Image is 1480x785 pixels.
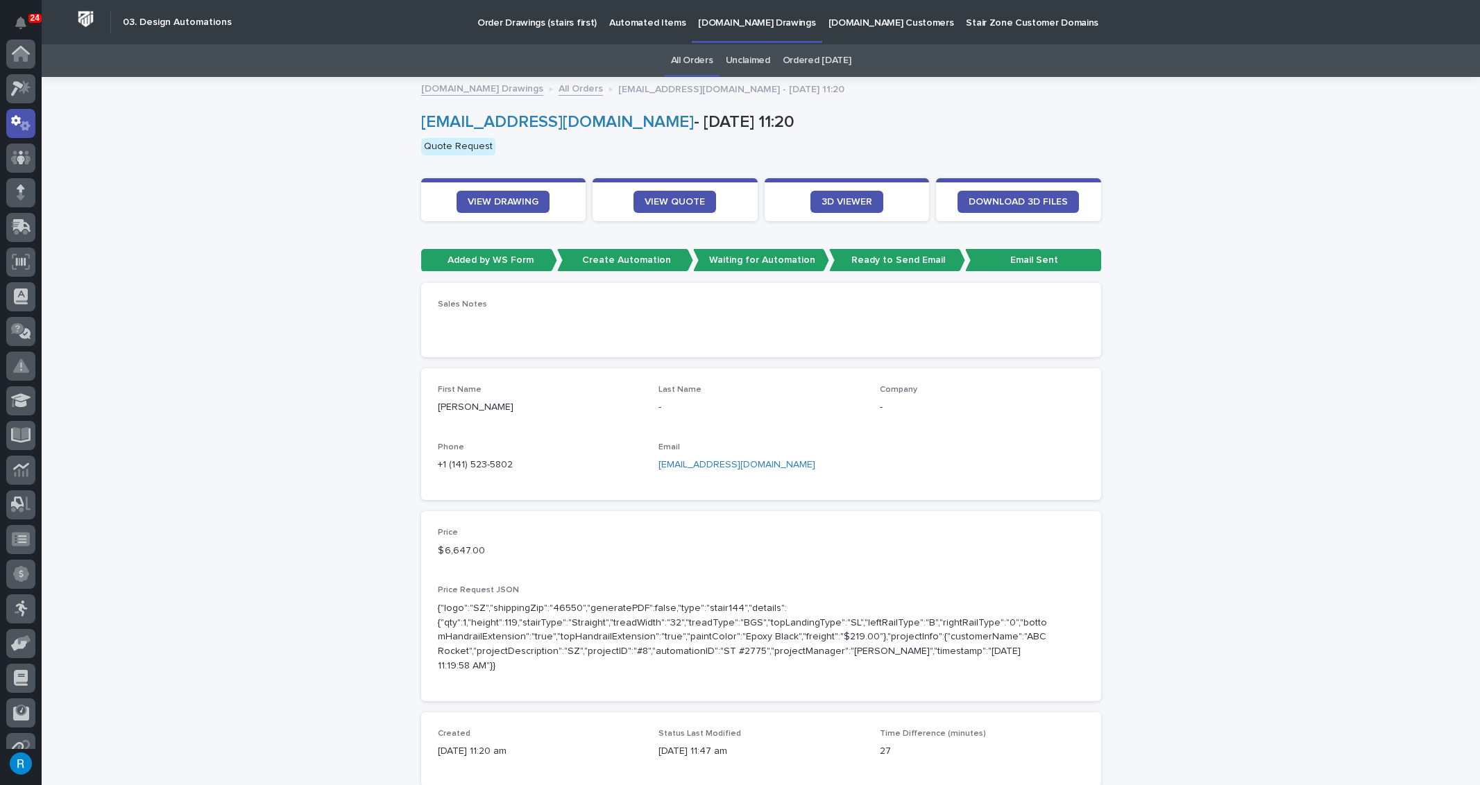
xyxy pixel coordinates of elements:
[880,730,986,738] span: Time Difference (minutes)
[658,460,815,469] a: [EMAIL_ADDRESS][DOMAIN_NAME]
[438,544,643,558] p: $ 6,647.00
[658,730,741,738] span: Status Last Modified
[457,191,550,213] a: VIEW DRAWING
[421,114,694,130] a: [EMAIL_ADDRESS][DOMAIN_NAME]
[783,44,851,77] a: Ordered [DATE]
[559,80,603,96] a: All Orders
[421,249,557,272] p: Added by WS Form
[726,44,770,77] a: Unclaimed
[618,80,844,96] p: [EMAIL_ADDRESS][DOMAIN_NAME] - [DATE] 11:20
[645,197,705,207] span: VIEW QUOTE
[438,460,513,469] a: +1 (141) 523-5802
[421,80,543,96] a: [DOMAIN_NAME] Drawings
[421,112,1096,132] p: - [DATE] 11:20
[969,197,1068,207] span: DOWNLOAD 3D FILES
[438,443,464,451] span: Phone
[6,8,35,37] button: Notifications
[671,44,713,77] a: All Orders
[438,528,458,537] span: Price
[6,749,35,778] button: users-avatar
[438,586,519,594] span: Price Request JSON
[123,17,232,28] h2: 03. Design Automations
[468,197,538,207] span: VIEW DRAWING
[438,386,482,394] span: First Name
[438,400,643,415] p: [PERSON_NAME]
[829,249,965,272] p: Ready to Send Email
[438,300,487,309] span: Sales Notes
[880,400,1085,415] p: -
[658,443,680,451] span: Email
[633,191,716,213] a: VIEW QUOTE
[958,191,1079,213] a: DOWNLOAD 3D FILES
[73,6,99,32] img: Workspace Logo
[810,191,883,213] a: 3D VIEWER
[658,400,863,415] p: -
[658,386,701,394] span: Last Name
[965,249,1101,272] p: Email Sent
[421,138,495,155] div: Quote Request
[438,601,1051,673] p: {"logo":"SZ","shippingZip":"46550","generatePDF":false,"type":"stair144","details":{"qty":1,"heig...
[880,744,1085,759] p: 27
[693,249,829,272] p: Waiting for Automation
[822,197,872,207] span: 3D VIEWER
[557,249,693,272] p: Create Automation
[438,744,643,759] p: [DATE] 11:20 am
[31,13,40,23] p: 24
[880,386,917,394] span: Company
[658,744,863,759] p: [DATE] 11:47 am
[438,730,470,738] span: Created
[17,17,35,39] div: Notifications24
